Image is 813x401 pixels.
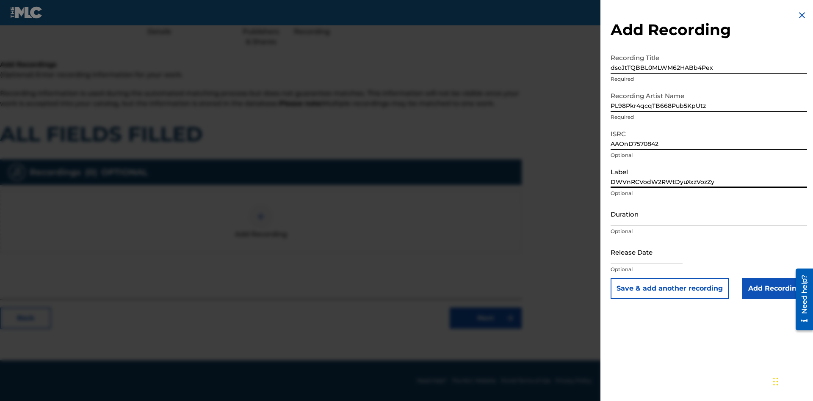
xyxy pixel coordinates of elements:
[611,20,807,39] h2: Add Recording
[771,360,813,401] iframe: Chat Widget
[611,151,807,159] p: Optional
[773,369,778,394] div: Drag
[611,266,807,273] p: Optional
[611,190,807,197] p: Optional
[611,228,807,235] p: Optional
[10,6,43,19] img: MLC Logo
[742,278,807,299] input: Add Recording
[611,278,729,299] button: Save & add another recording
[611,75,807,83] p: Required
[789,265,813,335] iframe: Resource Center
[611,113,807,121] p: Required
